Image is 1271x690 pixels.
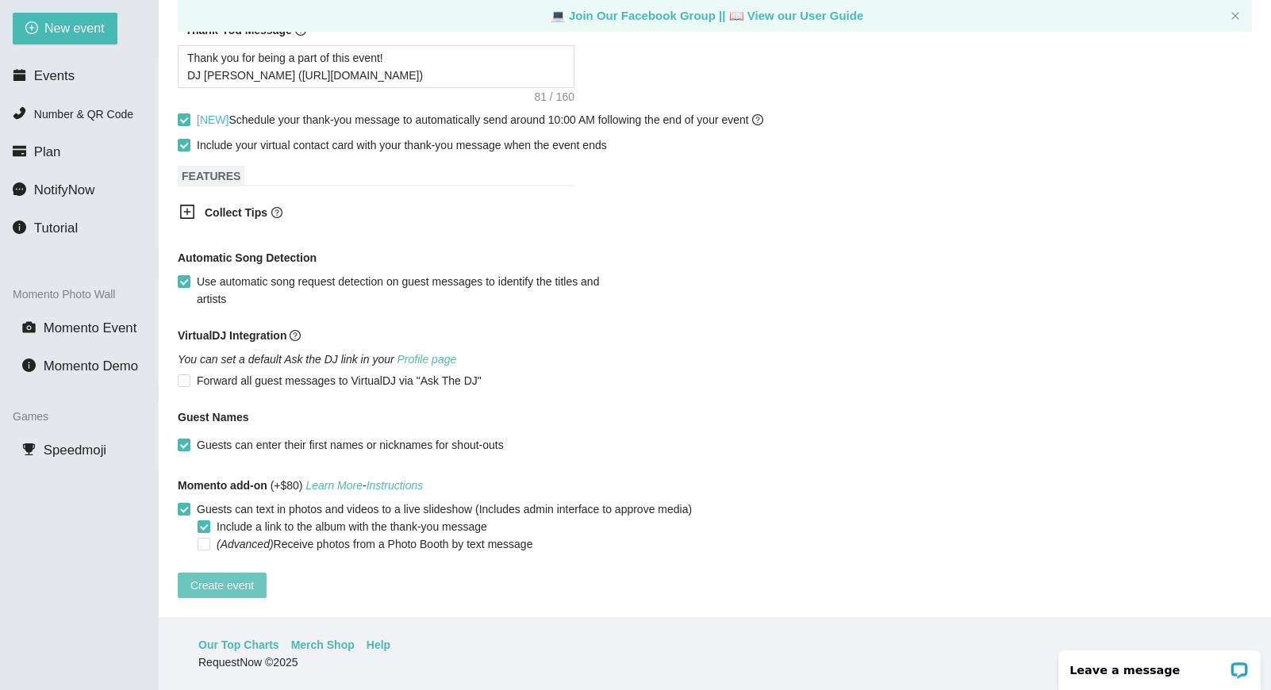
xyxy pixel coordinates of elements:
[178,573,267,598] button: Create event
[197,113,763,126] span: Schedule your thank-you message to automatically send around 10:00 AM following the end of your e...
[22,358,36,372] span: info-circle
[367,636,390,654] a: Help
[291,636,355,654] a: Merch Shop
[44,18,105,38] span: New event
[198,654,1227,671] div: RequestNow © 2025
[190,577,254,594] span: Create event
[551,9,729,22] a: laptop Join Our Facebook Group ||
[178,166,244,186] span: FEATURES
[217,538,274,550] i: (Advanced)
[13,106,26,120] span: phone
[210,535,539,553] span: Receive photos from a Photo Booth by text message
[178,249,317,266] b: Automatic Song Detection
[271,207,282,218] span: question-circle
[34,220,78,236] span: Tutorial
[34,68,75,83] span: Events
[190,372,488,389] span: Forward all guest messages to VirtualDJ via "Ask The DJ"
[190,500,698,518] span: Guests can text in photos and videos to a live slideshow (Includes admin interface to approve media)
[197,139,607,151] span: Include your virtual contact card with your thank-you message when the event ends
[1048,640,1271,690] iframe: LiveChat chat widget
[13,144,26,158] span: credit-card
[178,45,574,88] textarea: Thank you for being a part of this event! DJ [PERSON_NAME] ([URL][DOMAIN_NAME])
[178,329,286,342] b: VirtualDJ Integration
[197,113,228,126] span: [NEW]
[34,182,94,197] span: NotifyNow
[178,477,423,494] span: (+$80)
[190,273,625,308] span: Use automatic song request detection on guest messages to identify the titles and artists
[178,479,267,492] b: Momento add-on
[205,206,267,219] b: Collect Tips
[210,518,493,535] span: Include a link to the album with the thank-you message
[729,9,864,22] a: laptop View our User Guide
[190,436,510,454] span: Guests can enter their first names or nicknames for shout-outs
[25,21,38,36] span: plus-circle
[305,479,363,492] a: Learn More
[729,9,744,22] span: laptop
[551,9,566,22] span: laptop
[34,108,133,121] span: Number & QR Code
[367,479,424,492] a: Instructions
[1231,11,1240,21] button: close
[22,443,36,456] span: trophy
[179,204,195,220] span: plus-square
[290,330,301,341] span: question-circle
[13,13,117,44] button: plus-circleNew event
[22,320,36,334] span: camera
[178,411,248,424] b: Guest Names
[44,358,138,374] span: Momento Demo
[178,353,456,366] i: You can set a default Ask the DJ link in your
[13,220,26,234] span: info-circle
[752,114,763,125] span: question-circle
[167,194,563,233] div: Collect Tipsquestion-circle
[34,144,61,159] span: Plan
[305,479,423,492] i: -
[13,182,26,196] span: message
[397,353,457,366] a: Profile page
[198,636,279,654] a: Our Top Charts
[44,443,106,458] span: Speedmoji
[44,320,137,335] span: Momento Event
[13,68,26,82] span: calendar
